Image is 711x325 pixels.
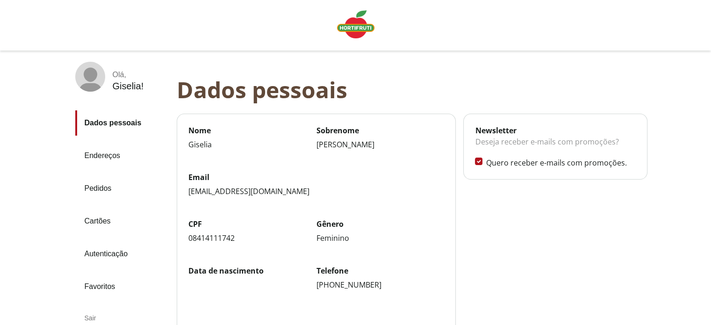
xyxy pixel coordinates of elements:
[75,143,169,168] a: Endereços
[75,274,169,299] a: Favoritos
[316,125,445,136] label: Sobrenome
[188,266,316,276] label: Data de nascimento
[75,209,169,234] a: Cartões
[75,110,169,136] a: Dados pessoais
[75,176,169,201] a: Pedidos
[113,81,144,92] div: Giselia !
[316,139,445,150] div: [PERSON_NAME]
[486,158,635,168] label: Quero receber e-mails com promoções.
[316,266,445,276] label: Telefone
[333,7,378,44] a: Logo
[316,219,445,229] label: Gênero
[188,186,445,196] div: [EMAIL_ADDRESS][DOMAIN_NAME]
[188,172,445,182] label: Email
[188,125,316,136] label: Nome
[188,233,316,243] div: 08414111742
[475,125,635,136] div: Newsletter
[188,219,316,229] label: CPF
[188,139,316,150] div: Giselia
[113,71,144,79] div: Olá ,
[475,136,635,157] div: Deseja receber e-mails com promoções?
[316,280,445,290] div: [PHONE_NUMBER]
[337,10,374,38] img: Logo
[316,233,445,243] div: Feminino
[177,77,655,102] div: Dados pessoais
[75,241,169,267] a: Autenticação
